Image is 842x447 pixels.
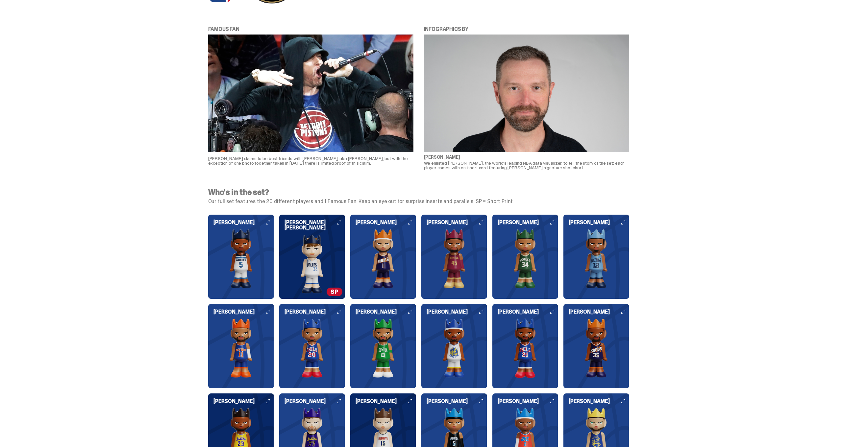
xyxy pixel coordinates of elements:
[208,318,274,378] img: card image
[208,188,629,196] h4: Who's in the set?
[424,161,629,170] p: We enlisted [PERSON_NAME], the world's leading NBA data visualizer, to tell the story of the set:...
[427,309,487,315] h6: [PERSON_NAME]
[327,288,342,296] span: SP
[208,35,413,152] img: eminem%20nba.jpg
[213,220,274,225] h6: [PERSON_NAME]
[569,220,629,225] h6: [PERSON_NAME]
[492,318,558,378] img: card image
[356,309,416,315] h6: [PERSON_NAME]
[498,399,558,404] h6: [PERSON_NAME]
[563,229,629,288] img: card image
[356,399,416,404] h6: [PERSON_NAME]
[421,229,487,288] img: card image
[279,318,345,378] img: card image
[350,318,416,378] img: card image
[427,220,487,225] h6: [PERSON_NAME]
[279,234,345,294] img: card image
[569,399,629,404] h6: [PERSON_NAME]
[492,229,558,288] img: card image
[424,27,629,32] p: INFOGRAPHICS BY
[208,199,629,204] p: Our full set features the 20 different players and 1 Famous Fan. Keep an eye out for surprise ins...
[208,156,413,165] p: [PERSON_NAME] claims to be best friends with [PERSON_NAME], aka [PERSON_NAME], but with the excep...
[208,229,274,288] img: card image
[208,27,413,32] p: FAMOUS FAN
[285,220,345,230] h6: [PERSON_NAME] [PERSON_NAME]
[498,309,558,315] h6: [PERSON_NAME]
[421,318,487,378] img: card image
[427,399,487,404] h6: [PERSON_NAME]
[424,35,629,152] img: kirk%20nba.jpg
[285,309,345,315] h6: [PERSON_NAME]
[563,318,629,378] img: card image
[213,309,274,315] h6: [PERSON_NAME]
[569,309,629,315] h6: [PERSON_NAME]
[350,229,416,288] img: card image
[285,399,345,404] h6: [PERSON_NAME]
[213,399,274,404] h6: [PERSON_NAME]
[498,220,558,225] h6: [PERSON_NAME]
[356,220,416,225] h6: [PERSON_NAME]
[424,155,629,159] p: [PERSON_NAME]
